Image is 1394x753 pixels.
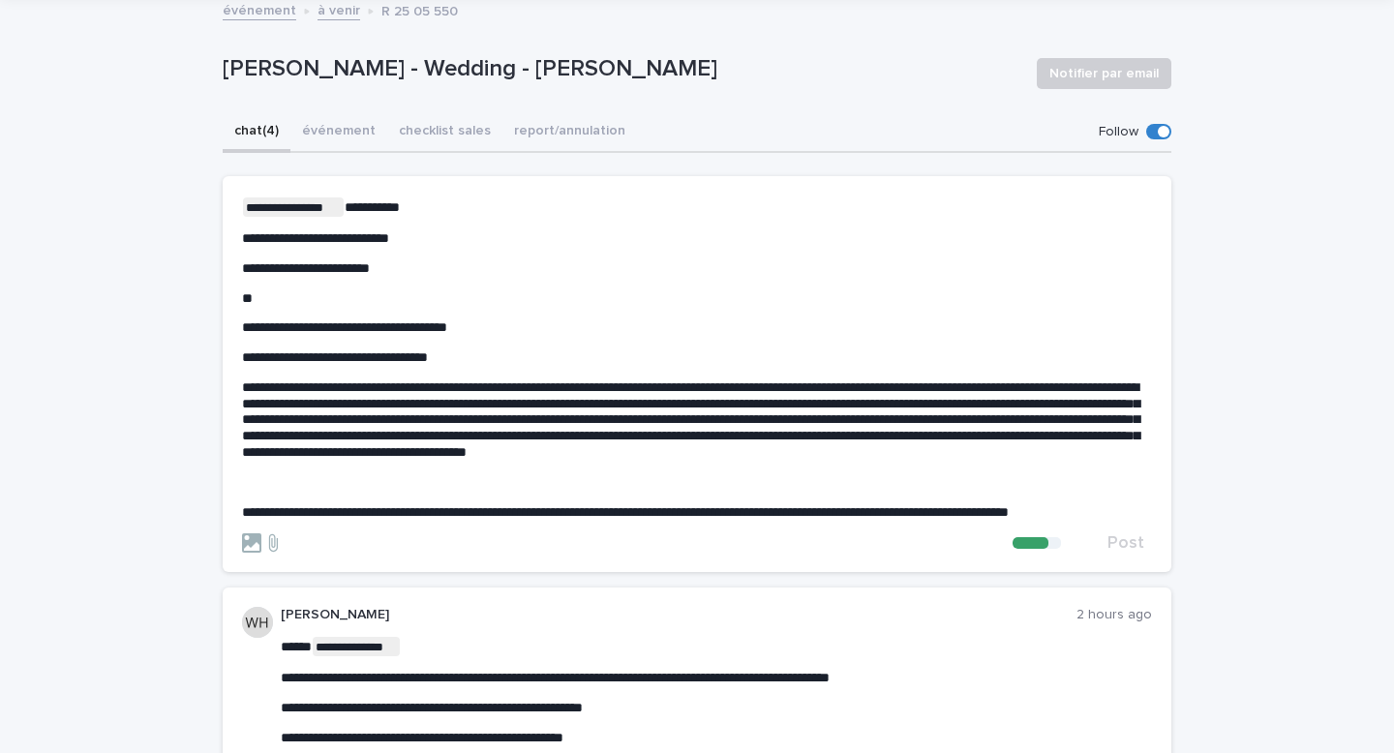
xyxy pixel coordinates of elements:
[1013,537,1100,549] div: null
[1107,534,1144,552] span: Post
[290,112,387,153] button: événement
[281,607,1076,623] p: [PERSON_NAME]
[1099,124,1138,140] p: Follow
[1049,64,1159,83] span: Notifier par email
[1076,607,1152,623] p: 2 hours ago
[223,55,1021,83] p: [PERSON_NAME] - Wedding - [PERSON_NAME]
[1037,58,1171,89] button: Notifier par email
[387,112,502,153] button: checklist sales
[223,112,290,153] button: chat (4)
[1100,534,1152,552] button: Post
[502,112,637,153] button: report/annulation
